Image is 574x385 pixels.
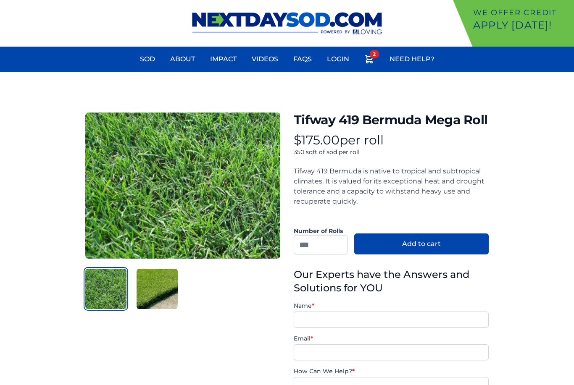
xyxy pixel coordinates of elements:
[294,334,489,343] label: Email
[294,148,489,156] p: 350 sqft of sod per roll
[137,269,178,309] img: Product Image 2
[359,49,379,72] a: 2
[294,367,489,375] label: How Can We Help?
[294,132,340,148] span: $175.00
[384,49,440,69] a: Need Help?
[473,18,571,32] p: Apply [DATE]!
[205,49,242,69] a: Impact
[294,227,348,235] label: Number of Rolls
[294,268,489,295] h3: Our Experts have the Answers and Solutions for YOU
[294,166,489,217] div: Tifway 419 Bermuda is native to tropical and subtropical climates. It is valued for its exception...
[85,269,126,309] img: Product Image 1
[247,49,283,69] a: Videos
[294,132,384,148] span: per roll
[294,113,489,128] h1: Tifway 419 Bermuda Mega Roll
[165,49,200,69] a: About
[294,301,489,310] label: Name
[354,233,489,254] button: Add to cart
[473,7,571,18] p: We offer Credit
[369,50,379,58] span: 2
[322,49,354,69] a: Login
[288,49,317,69] a: FAQs
[135,49,160,69] a: Sod
[85,113,280,259] img: Detail Product Image 1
